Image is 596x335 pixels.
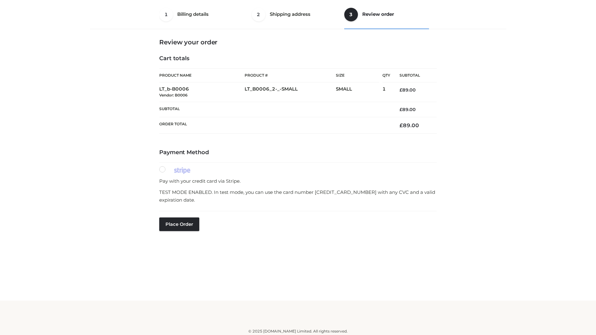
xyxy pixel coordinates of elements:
[336,83,382,102] td: SMALL
[245,83,336,102] td: LT_B0006_2-_-SMALL
[400,87,402,93] span: £
[400,107,416,112] bdi: 89.00
[159,102,390,117] th: Subtotal
[159,177,437,185] p: Pay with your credit card via Stripe.
[159,38,437,46] h3: Review your order
[159,188,437,204] p: TEST MODE ENABLED. In test mode, you can use the card number [CREDIT_CARD_NUMBER] with any CVC an...
[159,117,390,134] th: Order Total
[245,68,336,83] th: Product #
[159,93,187,97] small: Vendor: B0006
[336,69,379,83] th: Size
[159,217,199,231] button: Place order
[400,107,402,112] span: £
[92,328,504,334] div: © 2025 [DOMAIN_NAME] Limited. All rights reserved.
[382,68,390,83] th: Qty
[159,83,245,102] td: LT_b-B0006
[382,83,390,102] td: 1
[400,87,416,93] bdi: 89.00
[159,55,437,62] h4: Cart totals
[390,69,437,83] th: Subtotal
[400,122,419,128] bdi: 89.00
[159,149,437,156] h4: Payment Method
[400,122,403,128] span: £
[159,68,245,83] th: Product Name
